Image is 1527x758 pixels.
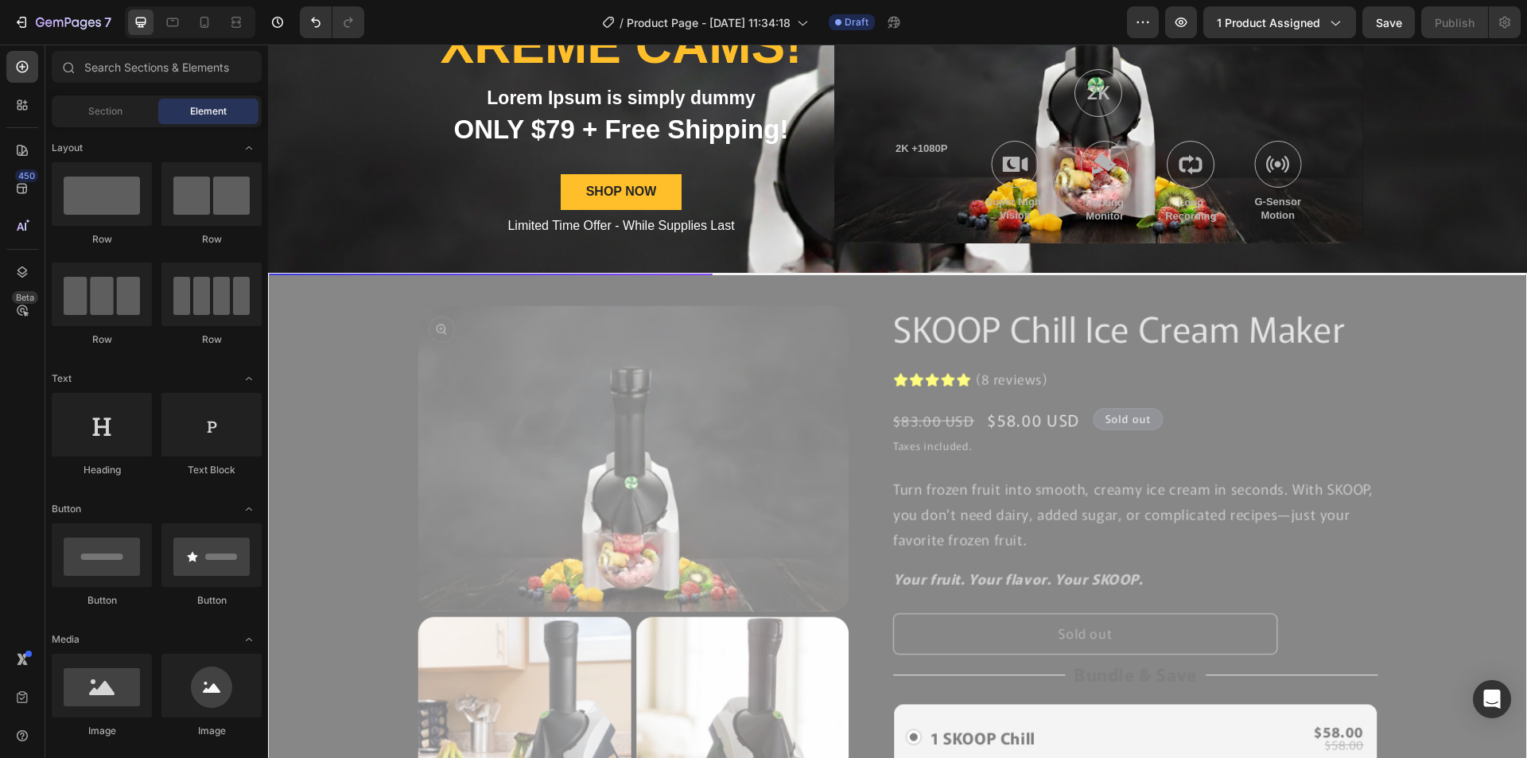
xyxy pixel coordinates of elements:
div: Image [161,724,262,738]
div: Open Intercom Messenger [1473,680,1511,718]
span: Text [52,371,72,386]
div: SHOP NOW [318,139,389,156]
p: Lorem Ipsum is simply dummy [166,42,541,66]
span: Layout [52,141,83,155]
img: gempages_586407222787965635-bca14bcb-4f51-4a1e-a2ae-75f713f6097a.svg [723,96,771,143]
span: Toggle open [236,135,262,161]
span: Media [52,632,80,647]
span: 1 product assigned [1217,14,1320,31]
span: Toggle open [236,496,262,522]
div: Button [52,593,152,608]
img: gempages_432750572815254551-069afae9-ebd8-4c38-a7e8-311be40ec22c.svg [806,25,854,72]
span: / [620,14,624,31]
div: Publish [1435,14,1475,31]
p: Limited Time Offer - While Supplies Last [166,173,541,190]
p: Loop Recording [897,152,948,179]
img: gempages_432750572815254551-05c25544-7a43-464e-9aa4-d6db8354411e.svg [899,96,946,144]
div: 450 [15,169,38,182]
p: G-Sensor Motion [986,151,1033,178]
span: Save [1376,16,1402,29]
span: Toggle open [236,627,262,652]
input: Search Sections & Elements [52,51,262,83]
div: Image [52,724,152,738]
img: gempages_432750572815254551-03922de4-c6f0-48da-ae0d-a55489d42945.svg [986,96,1034,143]
span: Section [88,104,122,119]
span: Product Page - [DATE] 11:34:18 [627,14,791,31]
button: 7 [6,6,119,38]
div: Row [52,332,152,347]
button: Publish [1421,6,1488,38]
div: Row [161,332,262,347]
p: Parking Monitor [814,152,859,179]
iframe: Design area [268,45,1527,758]
div: Heading [52,463,152,477]
p: 2K +1080P [628,98,679,111]
div: Row [52,232,152,247]
img: gempages_432750572815254551-991e02e9-a27c-44cf-b7c6-39db57480e50.svg [813,96,861,144]
span: Button [52,502,81,516]
span: Draft [845,15,868,29]
div: Text Block [161,463,262,477]
div: Beta [12,291,38,304]
div: Button [161,593,262,608]
span: Element [190,104,227,119]
button: Save [1362,6,1415,38]
div: Undo/Redo [300,6,364,38]
span: Toggle open [236,366,262,391]
div: Row [161,232,262,247]
p: ONLY $79 + Free Shipping! [166,68,541,103]
button: SHOP NOW [293,130,414,165]
button: 1 product assigned [1203,6,1356,38]
p: Super Night Vision [717,151,776,178]
p: 7 [104,13,111,32]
